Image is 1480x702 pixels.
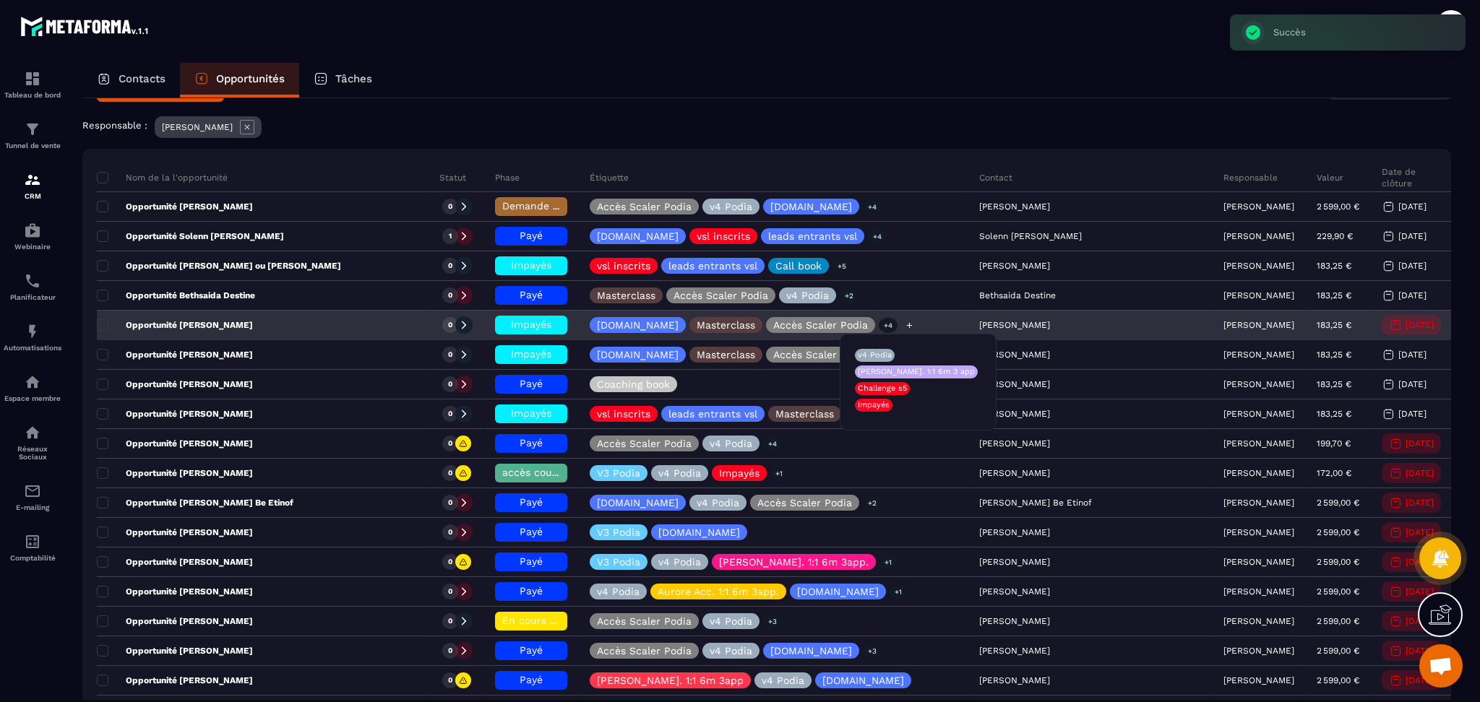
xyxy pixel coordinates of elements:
p: Automatisations [4,344,61,352]
p: [PERSON_NAME] [1223,409,1294,419]
img: logo [20,13,150,39]
p: [DOMAIN_NAME] [597,320,679,330]
p: 0 [448,409,452,419]
p: +2 [840,288,859,303]
img: automations [24,222,41,239]
p: 183,25 € [1317,261,1351,271]
p: [DATE] [1406,468,1434,478]
p: Opportunité [PERSON_NAME] ou [PERSON_NAME] [97,260,341,272]
p: v4 Podia [597,586,640,597]
p: Accès Scaler Podia [757,498,852,508]
p: 2 599,00 € [1317,586,1359,597]
p: [DATE] [1406,438,1434,448]
p: Date de clôture [1382,166,1441,189]
p: 0 [448,379,452,389]
p: 0 [448,616,452,626]
p: Tâches [335,72,372,85]
p: Opportunité [PERSON_NAME] [97,378,253,390]
p: [PERSON_NAME] [1223,557,1294,567]
p: Opportunité [PERSON_NAME] [97,408,253,420]
p: v4 Podia [710,646,752,656]
p: Coaching book [597,379,670,389]
p: Opportunité Solenn [PERSON_NAME] [97,230,284,242]
p: 172,00 € [1317,468,1351,478]
p: 0 [448,290,452,300]
p: E-mailing [4,503,61,511]
span: Impayés [511,348,551,360]
a: formationformationTunnel de vente [4,110,61,160]
p: 2 599,00 € [1317,646,1359,656]
p: [PERSON_NAME] [1223,201,1294,212]
span: Payé [520,378,543,389]
span: Payé [520,526,543,537]
p: V3 Podia [597,468,640,478]
img: social-network [24,424,41,441]
a: Opportunités [180,63,299,97]
p: 0 [448,675,452,685]
p: +1 [890,584,907,599]
p: +3 [863,643,882,659]
p: Opportunité [PERSON_NAME] [97,645,253,656]
p: 1 [449,231,452,241]
p: Contacts [119,72,165,85]
p: [PERSON_NAME] [1223,261,1294,271]
p: Opportunité [PERSON_NAME] [97,319,253,331]
a: automationsautomationsAutomatisations [4,312,61,363]
p: Opportunité [PERSON_NAME] [97,438,253,449]
p: 0 [448,557,452,567]
img: accountant [24,533,41,550]
p: 183,25 € [1317,379,1351,389]
p: +1 [770,466,788,481]
p: Opportunité [PERSON_NAME] [97,615,253,627]
p: [PERSON_NAME] [1223,290,1294,300]
p: Masterclass [775,409,834,419]
p: [DATE] [1398,409,1427,419]
p: Étiquette [590,172,629,183]
p: [PERSON_NAME] [1223,498,1294,508]
span: Payé [520,644,543,656]
p: [PERSON_NAME] [1223,379,1294,389]
p: 0 [448,438,452,448]
a: automationsautomationsEspace membre [4,363,61,413]
p: 2 599,00 € [1317,675,1359,685]
p: Nom de la l'opportunité [97,172,228,183]
p: [DATE] [1398,201,1427,212]
p: [DATE] [1406,557,1434,567]
p: [DOMAIN_NAME] [658,527,740,537]
p: Accès Scaler Podia [597,616,692,626]
p: Opportunité [PERSON_NAME] [97,201,253,212]
p: vsl inscrits [697,231,750,241]
p: Opportunité Bethsaida Destine [97,290,255,301]
p: [DATE] [1406,527,1434,537]
p: 2 599,00 € [1317,527,1359,537]
p: [DATE] [1406,320,1434,330]
p: v4 Podia [658,468,701,478]
p: Réseaux Sociaux [4,445,61,461]
a: formationformationCRM [4,160,61,211]
p: Responsable [1223,172,1278,183]
p: [PERSON_NAME] [1223,675,1294,685]
img: automations [24,373,41,391]
p: Opportunité [PERSON_NAME] [97,675,253,686]
p: Aurore Acc. 1:1 6m 3app. [658,586,779,597]
p: Accès Scaler Podia [597,646,692,656]
p: +5 [832,259,851,274]
p: Espace membre [4,394,61,402]
p: Opportunité [PERSON_NAME] [97,526,253,538]
p: 0 [448,586,452,597]
img: email [24,482,41,500]
a: Tâches [299,63,387,97]
p: 0 [448,320,452,330]
p: [PERSON_NAME] [1223,646,1294,656]
p: [PERSON_NAME] [1223,586,1294,597]
p: Valeur [1317,172,1343,183]
p: [DATE] [1398,379,1427,389]
p: v4 Podia [658,557,701,567]
p: [PERSON_NAME] [1223,616,1294,626]
p: v4 Podia [710,201,752,212]
p: [DATE] [1398,261,1427,271]
p: [DOMAIN_NAME] [770,201,852,212]
span: Payé [520,496,543,508]
p: v4 Podia [697,498,739,508]
a: schedulerschedulerPlanificateur [4,261,61,312]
